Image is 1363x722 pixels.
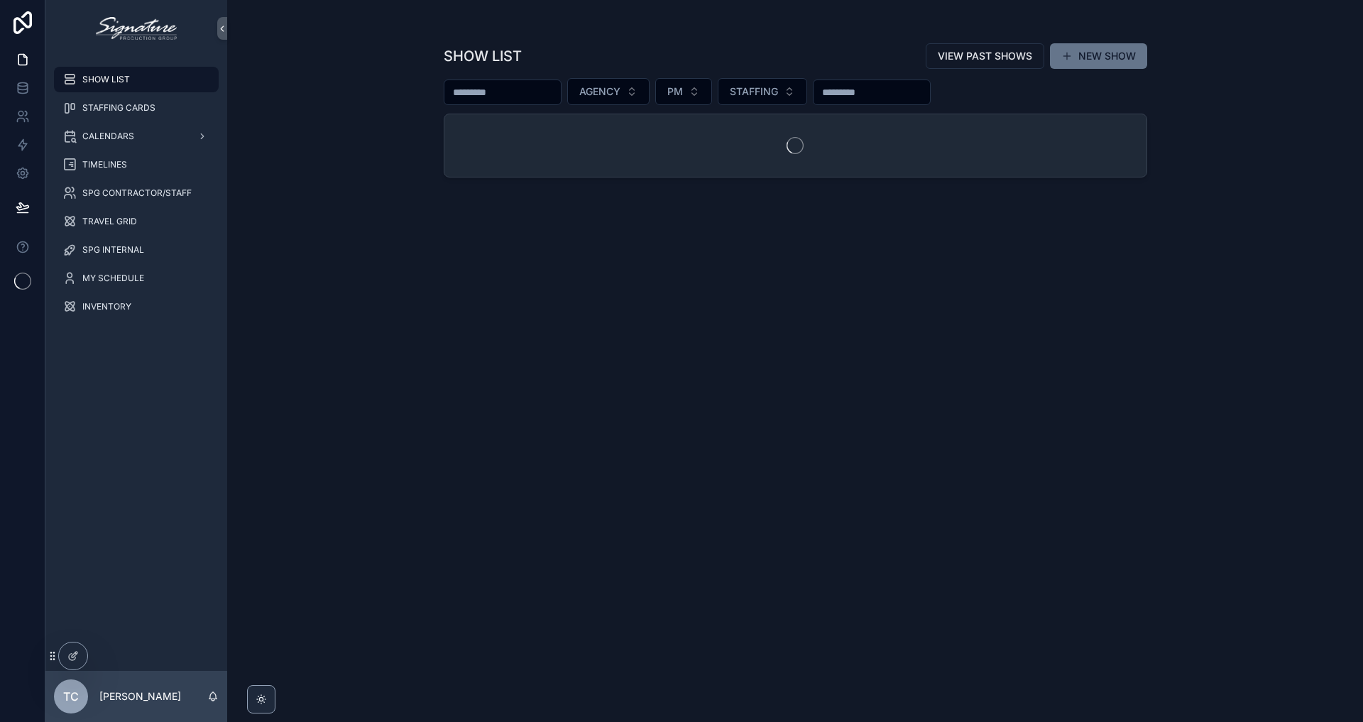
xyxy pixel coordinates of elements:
img: App logo [96,17,176,40]
p: [PERSON_NAME] [99,689,181,704]
span: STAFFING CARDS [82,102,155,114]
span: STAFFING [730,84,778,99]
h1: SHOW LIST [444,46,522,66]
span: SPG CONTRACTOR/STAFF [82,187,192,199]
span: TRAVEL GRID [82,216,137,227]
span: SPG INTERNAL [82,244,144,256]
a: CALENDARS [54,124,219,149]
span: TC [63,688,79,705]
a: MY SCHEDULE [54,266,219,291]
a: SPG CONTRACTOR/STAFF [54,180,219,206]
a: TRAVEL GRID [54,209,219,234]
a: STAFFING CARDS [54,95,219,121]
button: Select Button [567,78,650,105]
a: SPG INTERNAL [54,237,219,263]
div: scrollable content [45,57,227,338]
span: VIEW PAST SHOWS [938,49,1032,63]
button: NEW SHOW [1050,43,1147,69]
button: Select Button [655,78,712,105]
span: INVENTORY [82,301,131,312]
span: PM [667,84,683,99]
span: AGENCY [579,84,620,99]
a: TIMELINES [54,152,219,177]
span: MY SCHEDULE [82,273,144,284]
span: TIMELINES [82,159,127,170]
a: SHOW LIST [54,67,219,92]
span: CALENDARS [82,131,134,142]
span: SHOW LIST [82,74,130,85]
button: Select Button [718,78,807,105]
button: VIEW PAST SHOWS [926,43,1044,69]
a: INVENTORY [54,294,219,319]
